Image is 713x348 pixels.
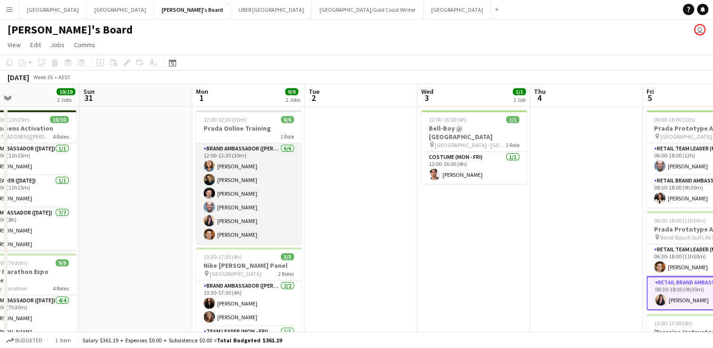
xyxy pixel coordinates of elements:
[210,270,262,277] span: [GEOGRAPHIC_DATA]
[70,39,99,51] a: Comms
[30,41,41,49] span: Edit
[52,337,74,344] span: 1 item
[280,133,294,140] span: 1 Role
[195,92,208,103] span: 1
[196,124,302,133] h3: Prada Online Training
[47,39,68,51] a: Jobs
[57,96,75,103] div: 2 Jobs
[424,0,491,19] button: [GEOGRAPHIC_DATA]
[506,141,519,149] span: 1 Role
[82,337,282,344] div: Salary $361.19 + Expenses $0.00 + Subsistence $0.00 =
[231,0,312,19] button: UBER [GEOGRAPHIC_DATA]
[26,39,45,51] a: Edit
[421,124,527,141] h3: Bell-Boy @ [GEOGRAPHIC_DATA]
[53,285,69,292] span: 4 Roles
[196,87,208,96] span: Mon
[421,87,434,96] span: Wed
[654,320,692,327] span: 13:00-17:00 (4h)
[286,96,300,103] div: 2 Jobs
[58,74,71,81] div: AEST
[654,217,706,224] span: 06:30-18:00 (11h30m)
[513,88,526,95] span: 1/1
[309,87,320,96] span: Tue
[307,92,320,103] span: 2
[196,281,302,326] app-card-role: Brand Ambassador ([PERSON_NAME])2/213:30-17:30 (4h)[PERSON_NAME][PERSON_NAME]
[654,116,695,123] span: 06:00-18:00 (12h)
[57,88,75,95] span: 19/19
[8,23,133,37] h1: [PERSON_NAME]'s Board
[435,141,506,149] span: [GEOGRAPHIC_DATA] - [GEOGRAPHIC_DATA]
[50,116,69,123] span: 10/10
[281,253,294,260] span: 3/3
[513,96,525,103] div: 1 Job
[5,335,44,346] button: Budgeted
[534,87,546,96] span: Thu
[83,87,95,96] span: Sun
[694,24,705,35] app-user-avatar: Tennille Moore
[421,110,527,184] app-job-card: 12:00-16:00 (4h)1/1Bell-Boy @ [GEOGRAPHIC_DATA] [GEOGRAPHIC_DATA] - [GEOGRAPHIC_DATA]1 RoleCostum...
[74,41,95,49] span: Comms
[647,87,654,96] span: Fri
[312,0,424,19] button: [GEOGRAPHIC_DATA]/Gold Coast Winter
[645,92,654,103] span: 5
[429,116,467,123] span: 12:00-16:00 (4h)
[53,133,69,140] span: 4 Roles
[19,0,87,19] button: [GEOGRAPHIC_DATA]
[204,253,242,260] span: 13:30-17:30 (4h)
[15,337,42,344] span: Budgeted
[285,88,298,95] span: 9/9
[204,116,246,123] span: 12:00-12:30 (30m)
[154,0,231,19] button: [PERSON_NAME]'s Board
[87,0,154,19] button: [GEOGRAPHIC_DATA]
[533,92,546,103] span: 4
[217,337,282,344] span: Total Budgeted $361.19
[420,92,434,103] span: 3
[56,259,69,266] span: 9/9
[31,74,55,81] span: Week 35
[278,270,294,277] span: 2 Roles
[4,39,25,51] a: View
[82,92,95,103] span: 31
[196,110,302,244] app-job-card: 12:00-12:30 (30m)6/6Prada Online Training1 RoleBrand Ambassador ([PERSON_NAME])6/612:00-12:30 (30...
[8,73,29,82] div: [DATE]
[196,261,302,270] h3: Nike [PERSON_NAME] Panel
[506,116,519,123] span: 1/1
[421,152,527,184] app-card-role: Costume (Mon - Fri)1/112:00-16:00 (4h)[PERSON_NAME]
[50,41,65,49] span: Jobs
[8,41,21,49] span: View
[196,143,302,244] app-card-role: Brand Ambassador ([PERSON_NAME])6/612:00-12:30 (30m)[PERSON_NAME][PERSON_NAME][PERSON_NAME][PERSO...
[281,116,294,123] span: 6/6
